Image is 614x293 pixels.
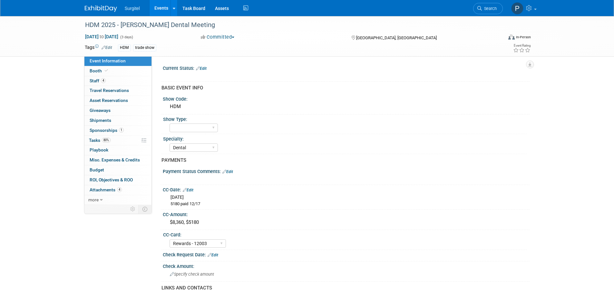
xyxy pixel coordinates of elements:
[168,102,525,112] div: HDM
[84,66,151,76] a: Booth
[163,94,530,102] div: Show Code:
[102,45,112,50] a: Edit
[84,116,151,125] a: Shipments
[163,134,527,142] div: Specialty:
[170,272,214,277] span: Specify check amount
[133,44,156,51] div: trade show
[163,63,530,72] div: Current Status:
[90,88,129,93] span: Travel Reservations
[84,76,151,86] a: Staff4
[90,147,108,152] span: Playbook
[513,44,531,47] div: Event Rating
[84,195,151,205] a: more
[161,285,525,291] div: LINKS AND CONTACTS
[508,34,515,40] img: Format-Inperson.png
[90,177,133,182] span: ROI, Objectives & ROO
[125,6,140,11] span: Surgitel
[84,145,151,155] a: Playbook
[102,138,111,142] span: 80%
[84,86,151,96] a: Travel Reservations
[90,128,124,133] span: Sponsorships
[90,58,126,63] span: Event Information
[161,85,525,91] div: BASIC EVENT INFO
[90,118,111,123] span: Shipments
[85,34,119,40] span: [DATE] [DATE]
[120,35,133,39] span: (3 days)
[84,185,151,195] a: Attachments4
[163,185,530,193] div: CC-Date:
[465,33,531,43] div: Event Format
[208,253,218,257] a: Edit
[118,44,131,51] div: HDM
[90,157,140,162] span: Misc. Expenses & Credits
[163,210,530,218] div: CC-Amount:
[84,165,151,175] a: Budget
[83,19,493,31] div: HDM 2025 - [PERSON_NAME] Dental Meeting
[138,205,151,213] td: Toggle Event Tabs
[90,187,122,192] span: Attachments
[84,175,151,185] a: ROI, Objectives & ROO
[183,188,193,192] a: Edit
[105,69,108,72] i: Booth reservation complete
[171,195,184,200] span: [DATE]
[84,155,151,165] a: Misc. Expenses & Credits
[163,167,530,175] div: Payment Status Comments:
[482,6,497,11] span: Search
[84,126,151,135] a: Sponsorships1
[90,68,109,73] span: Booth
[99,34,105,39] span: to
[85,44,112,51] td: Tags
[163,250,530,258] div: Check Request Date:
[511,2,523,14] img: Paul Wisniewski
[90,78,106,83] span: Staff
[89,138,111,143] span: Tasks
[90,108,111,113] span: Giveaways
[171,201,525,207] div: 5180 paid 12/17
[163,230,527,238] div: CC-Card:
[85,5,117,12] img: ExhibitDay
[84,56,151,66] a: Event Information
[168,217,525,227] div: $8,360, $5180
[127,205,139,213] td: Personalize Event Tab Strip
[473,3,503,14] a: Search
[161,157,525,164] div: PAYMENTS
[90,167,104,172] span: Budget
[90,98,128,103] span: Asset Reservations
[84,136,151,145] a: Tasks80%
[199,34,237,41] button: Committed
[163,261,530,270] div: Check Amount:
[84,106,151,115] a: Giveaways
[516,35,531,40] div: In-Person
[84,96,151,105] a: Asset Reservations
[119,128,124,133] span: 1
[117,187,122,192] span: 4
[88,197,99,202] span: more
[196,66,207,71] a: Edit
[163,114,527,123] div: Show Type:
[222,169,233,174] a: Edit
[356,35,437,40] span: [GEOGRAPHIC_DATA], [GEOGRAPHIC_DATA]
[101,78,106,83] span: 4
